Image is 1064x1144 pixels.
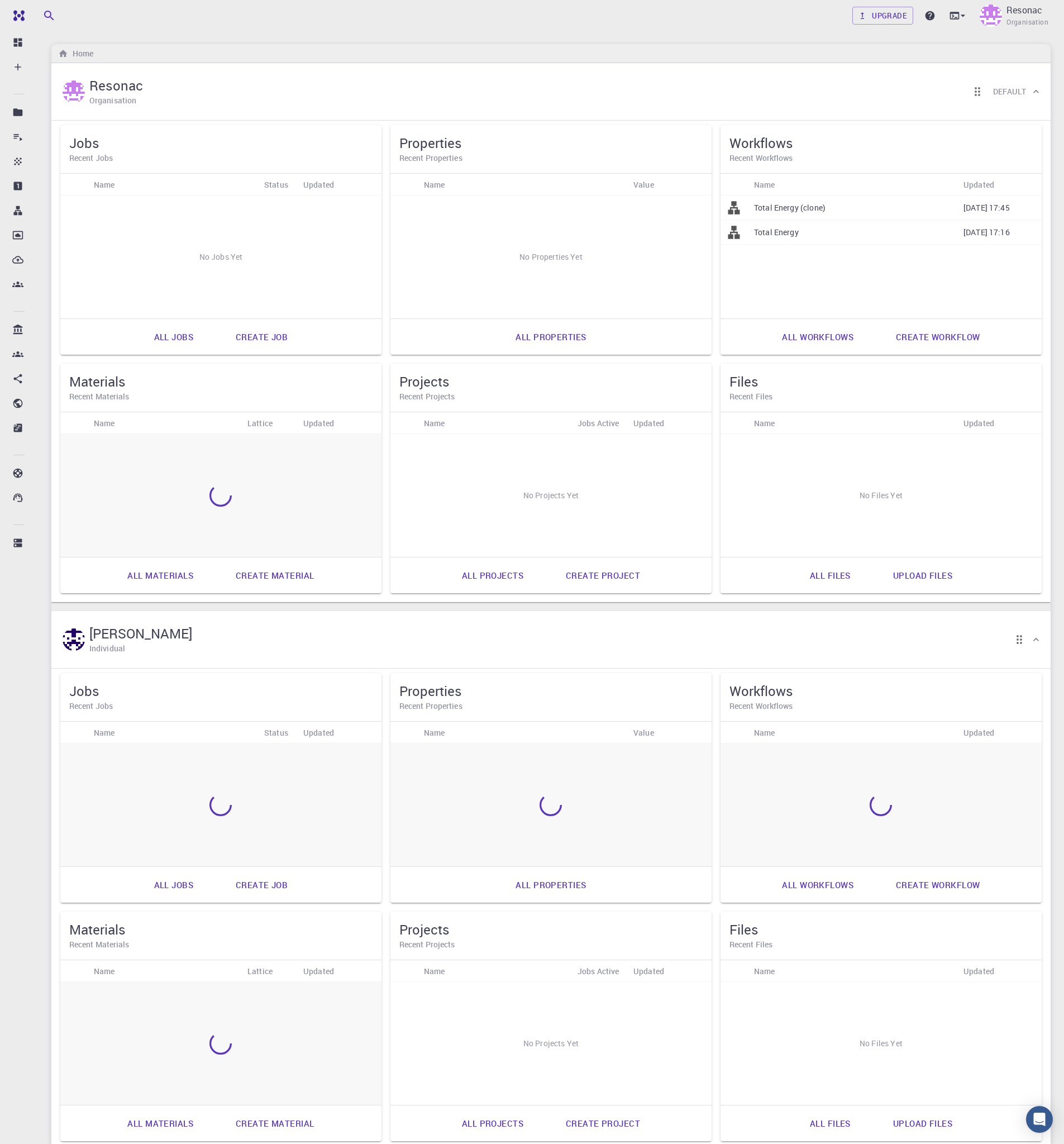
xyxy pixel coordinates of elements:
[748,412,958,434] div: Name
[881,562,965,589] a: Upload files
[115,1110,206,1137] a: All materials
[69,373,373,390] h5: Materials
[754,174,775,196] div: Name
[633,722,654,743] div: Value
[754,722,775,743] div: Name
[958,412,1042,434] div: Updated
[424,412,445,434] div: Name
[223,562,326,589] a: Create material
[390,412,418,434] div: Icon
[115,562,206,589] a: All materials
[88,174,259,196] div: Name
[89,77,143,94] h5: Resonac
[1006,17,1048,28] span: Organisation
[390,434,712,557] div: No Projects Yet
[60,196,381,318] div: No Jobs Yet
[303,960,334,982] div: Updated
[884,871,992,898] a: Create workflow
[89,642,125,655] h6: Individual
[399,921,703,938] h5: Projects
[390,960,418,982] div: Icon
[503,871,598,898] a: All properties
[963,960,994,982] div: Updated
[51,121,1051,602] div: ResonacResonacOrganisationReorder cardsDefault
[754,202,826,213] p: Total Energy (clone)
[958,174,1042,196] div: Updated
[748,722,958,743] div: Name
[578,412,619,434] div: Jobs Active
[748,960,958,982] div: Name
[963,202,1010,213] p: [DATE] 17:45
[259,722,298,743] div: Status
[89,94,136,107] h6: Organisation
[881,1110,965,1137] a: Upload files
[1006,3,1042,17] p: Resonac
[1026,1106,1053,1133] div: Open Intercom Messenger
[424,722,445,743] div: Name
[729,938,1033,951] h6: Recent Files
[298,960,381,982] div: Updated
[399,390,703,403] h6: Recent Projects
[729,682,1033,700] h5: Workflows
[729,152,1033,164] h6: Recent Workflows
[721,960,748,982] div: Icon
[399,373,703,390] h5: Projects
[963,227,1010,238] p: [DATE] 17:16
[770,323,866,350] a: All workflows
[51,63,1051,121] div: ResonacResonacOrganisationReorder cardsDefault
[963,174,994,196] div: Updated
[298,412,381,434] div: Updated
[418,412,572,434] div: Name
[68,47,93,60] h6: Home
[748,174,958,196] div: Name
[963,722,994,743] div: Updated
[399,938,703,951] h6: Recent Projects
[729,390,1033,403] h6: Recent Files
[94,174,115,196] div: Name
[798,1110,863,1137] a: All files
[798,562,863,589] a: All files
[264,174,288,196] div: Status
[852,7,913,25] a: Upgrade
[303,174,334,196] div: Updated
[242,960,298,982] div: Lattice
[958,722,1042,743] div: Updated
[1008,628,1030,651] button: Reorder cards
[303,412,334,434] div: Updated
[142,871,206,898] a: All jobs
[721,722,748,743] div: Icon
[633,174,654,196] div: Value
[628,722,712,743] div: Value
[69,938,373,951] h6: Recent Materials
[980,4,1002,27] img: Resonac
[966,80,989,103] button: Reorder cards
[721,412,748,434] div: Icon
[69,152,373,164] h6: Recent Jobs
[63,628,85,651] img: Yuichiro Asoma
[721,982,1042,1105] div: No Files Yet
[247,412,273,434] div: Lattice
[88,412,242,434] div: Name
[399,682,703,700] h5: Properties
[754,227,799,238] p: Total Energy
[633,412,664,434] div: Updated
[242,412,298,434] div: Lattice
[628,412,712,434] div: Updated
[399,700,703,712] h6: Recent Properties
[60,960,88,982] div: Icon
[721,174,748,196] div: Icon
[298,174,381,196] div: Updated
[88,960,242,982] div: Name
[884,323,992,350] a: Create workflow
[418,722,628,743] div: Name
[628,960,712,982] div: Updated
[554,1110,652,1137] a: Create project
[69,134,373,152] h5: Jobs
[578,960,619,982] div: Jobs Active
[94,412,115,434] div: Name
[223,871,300,898] a: Create job
[69,390,373,403] h6: Recent Materials
[390,982,712,1105] div: No Projects Yet
[418,174,628,196] div: Name
[223,1110,326,1137] a: Create material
